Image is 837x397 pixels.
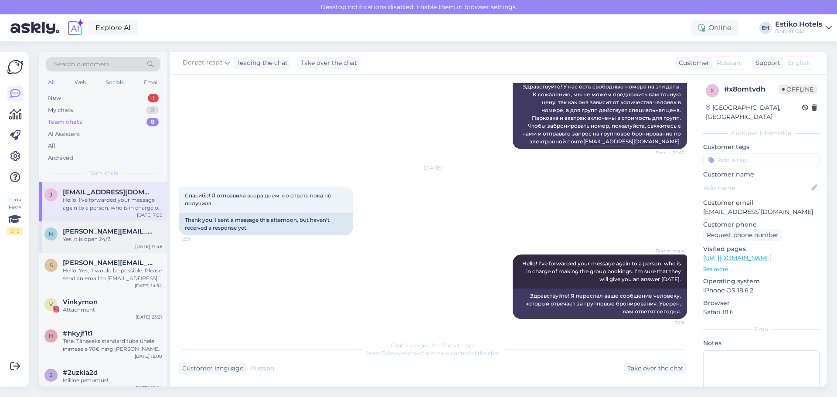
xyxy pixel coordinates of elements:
div: Tere. Tänaseks standard tuba ühele inimesele 70€ ning [PERSON_NAME] 77€. [63,337,162,353]
span: #hkyjf1t1 [63,329,93,337]
a: Explore AI [88,20,138,35]
div: Request phone number [703,229,782,241]
a: [EMAIL_ADDRESS][DOMAIN_NAME] [583,138,680,145]
span: #2uzkia2d [63,369,98,377]
div: Look Here [7,196,23,235]
span: Offline [779,85,817,94]
span: Hello! I've forwarded your message again to a person, who is in charge of making the group bookin... [522,260,682,282]
span: Спасибо! Я отправила всера днем, но ответа пока не получила. [185,192,333,207]
img: Askly Logo [7,59,24,75]
div: Customer [675,58,709,68]
p: Customer tags [703,143,820,152]
span: simona.racinska@gmail.com [63,259,153,267]
span: Press to take control of the chat [366,350,500,356]
span: Vinkymon [63,298,98,306]
div: New [48,94,61,102]
div: Customer information [703,129,820,137]
p: Customer phone [703,220,820,229]
div: Socials [104,77,126,88]
span: s [50,262,53,268]
span: Seen ✓ 22:42 [652,149,684,156]
div: Online [691,20,738,36]
div: 8 [146,118,159,126]
div: EH [759,22,772,34]
p: Browser [703,299,820,308]
p: Safari 18.6 [703,308,820,317]
div: Hello! I've forwarded your message again to a person, who is in charge of making the group bookin... [63,196,162,212]
a: Estiko HotelsDorpat OÜ [775,21,832,35]
div: Take over the chat [624,363,687,374]
span: 7:06 [652,319,684,326]
div: [DATE] [179,164,687,172]
div: My chats [48,106,73,115]
span: julijakubraka@gmail.com [63,188,153,196]
div: AI Assistant [48,130,80,139]
div: Milline pettumus! [63,377,162,384]
p: See more ... [703,265,820,273]
span: V [49,301,53,308]
div: Thank you! I sent a message this afternoon, but haven't received a response yet. [179,213,353,235]
span: Chat is assigned to Dorpat respa [391,342,476,349]
span: 6:59 [181,236,214,242]
div: [DATE] 23:21 [136,314,162,320]
input: Add a tag [703,153,820,166]
p: Customer name [703,170,820,179]
div: 0 [146,106,159,115]
div: Здравствуйте! Я переслал ваше сообщение человеку, который отвечает за групповые бронирования. Уве... [513,288,687,319]
div: leading the chat [235,58,288,68]
p: Visited pages [703,244,820,254]
span: x [711,87,714,94]
div: Take over the chat [297,57,361,69]
span: n.salzinger@web.de [63,227,153,235]
div: Estiko Hotels [775,21,822,28]
div: Dorpat OÜ [775,28,822,35]
div: [DATE] 18:00 [135,353,162,360]
div: Archived [48,154,73,163]
span: Team chats [88,169,119,177]
div: [DATE] 17:48 [135,243,162,250]
div: Support [752,58,780,68]
div: [GEOGRAPHIC_DATA], [GEOGRAPHIC_DATA] [706,103,802,122]
p: iPhone OS 18.6.2 [703,286,820,295]
div: All [46,77,56,88]
i: 'Take over the chat' [381,350,431,356]
span: h [49,333,53,339]
span: English [788,58,810,68]
p: Customer email [703,198,820,207]
span: Dorpat respa [183,58,223,68]
div: Hello! Yes, it would be possible. Please send an email to [EMAIL_ADDRESS][DOMAIN_NAME] with the d... [63,267,162,282]
div: Yes, it is open 24/7. [63,235,162,243]
div: Extra [703,326,820,333]
span: n [49,231,53,237]
div: Web [73,77,88,88]
p: Operating system [703,277,820,286]
span: j [50,191,52,198]
div: Attachment [63,306,162,314]
img: explore-ai [66,19,85,37]
span: 2 [50,372,53,378]
span: Search customers [54,60,109,69]
div: 1 [148,94,159,102]
div: Customer language [179,364,243,373]
p: [EMAIL_ADDRESS][DOMAIN_NAME] [703,207,820,217]
div: Email [142,77,160,88]
div: # x8omtvdh [724,84,779,95]
div: 2 / 3 [7,227,23,235]
div: All [48,142,55,150]
div: [DATE] 22:24 [134,384,162,391]
span: Dorpat respa [652,248,684,254]
div: [DATE] 7:06 [137,212,162,218]
input: Add name [704,183,810,193]
div: [DATE] 14:54 [135,282,162,289]
span: Russian [251,364,274,373]
span: Russian [717,58,740,68]
p: Notes [703,339,820,348]
a: [URL][DOMAIN_NAME] [703,254,772,262]
div: Здравствуйте! У нас есть свободные номера на эти даты. К сожалению, мы не можем предложить вам то... [513,79,687,149]
div: Team chats [48,118,82,126]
